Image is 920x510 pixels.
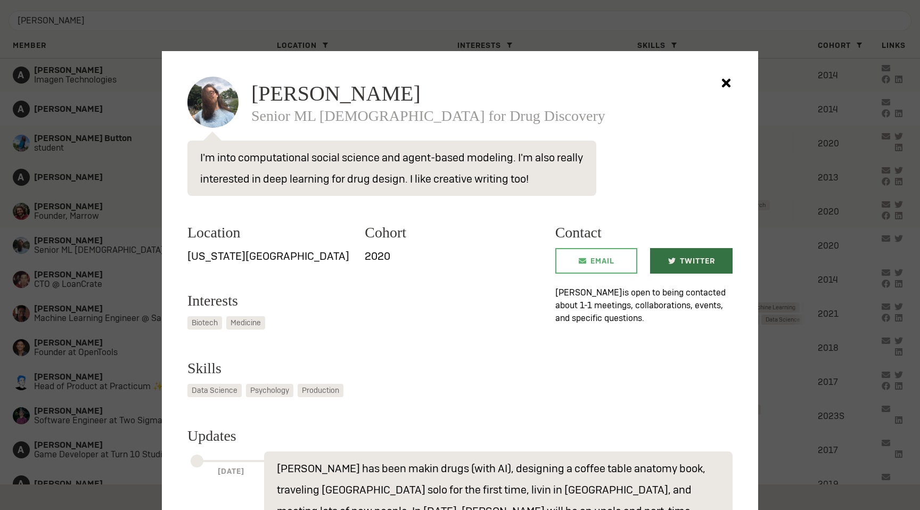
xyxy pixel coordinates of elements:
span: Email [590,248,614,274]
h3: Contact [555,221,733,244]
span: Medicine [231,317,261,328]
a: Twitter [650,248,733,274]
span: Biotech [192,317,218,328]
h3: Updates [187,425,733,447]
a: Email [555,248,638,274]
p: [PERSON_NAME] is open to being contacted about 1-1 meetings, collaborations, events, and specific... [555,286,733,325]
p: I'm into computational social science and agent-based modeling. I'm also really interested in dee... [187,141,596,196]
span: Psychology [250,385,289,396]
h3: Skills [187,357,543,380]
span: Production [302,385,339,396]
p: [US_STATE][GEOGRAPHIC_DATA] [187,248,352,264]
h3: Location [187,221,352,244]
h3: Senior ML [DEMOGRAPHIC_DATA] for Drug Discovery [251,109,733,124]
span: Twitter [680,248,715,274]
p: 2020 [365,248,529,264]
span: [PERSON_NAME] [251,83,421,104]
span: Data Science [192,385,237,396]
h3: Cohort [365,221,529,244]
h3: Interests [187,290,543,312]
